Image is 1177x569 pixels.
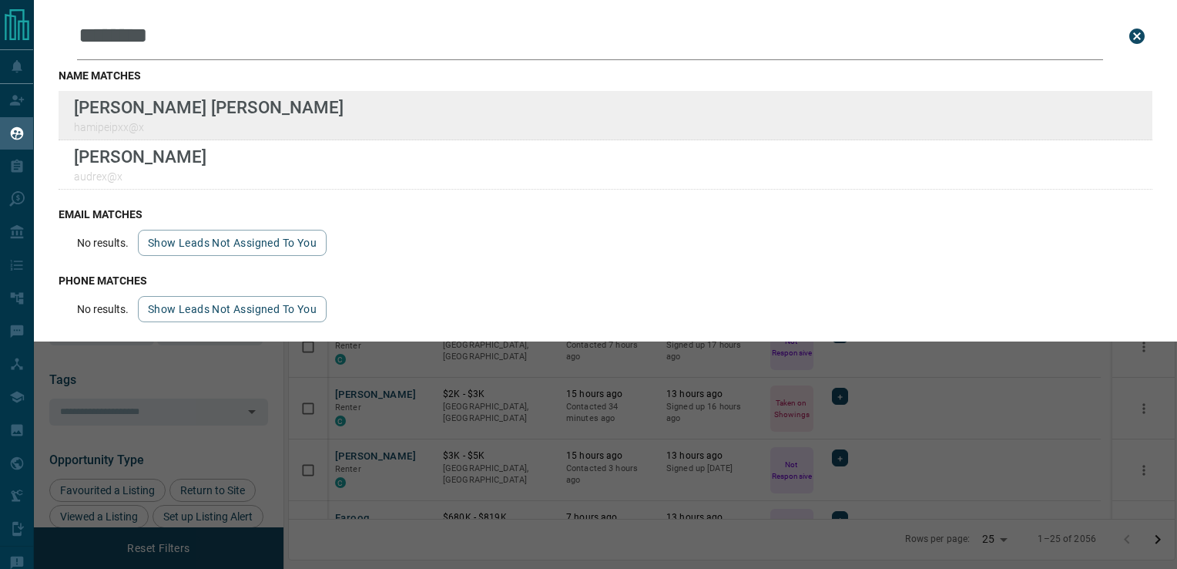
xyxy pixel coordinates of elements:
button: show leads not assigned to you [138,296,327,322]
p: [PERSON_NAME] [PERSON_NAME] [74,97,344,117]
p: No results. [77,303,129,315]
button: show leads not assigned to you [138,230,327,256]
p: hamipeipxx@x [74,121,344,133]
h3: email matches [59,208,1152,221]
button: close search bar [1122,21,1152,52]
p: [PERSON_NAME] [74,146,206,167]
h3: phone matches [59,274,1152,287]
h3: name matches [59,69,1152,82]
p: No results. [77,237,129,249]
p: audrex@x [74,170,206,183]
h3: id matches [59,341,1152,353]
